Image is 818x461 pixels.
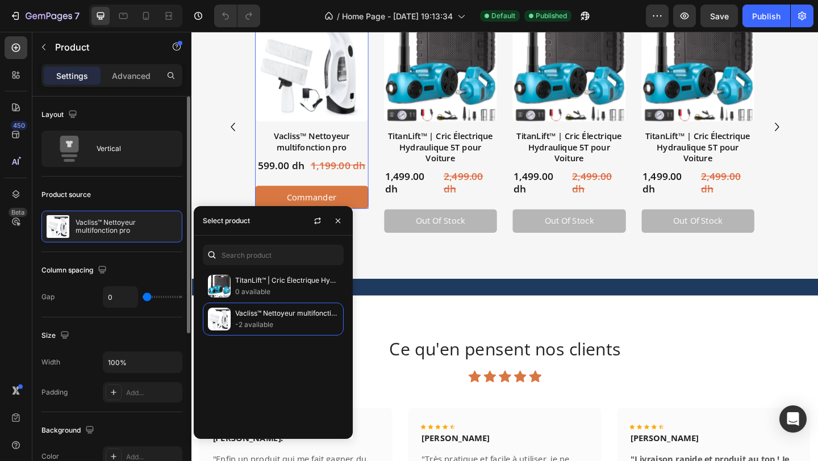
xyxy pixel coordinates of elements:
[524,200,578,212] div: Out of stock
[97,136,166,162] div: Vertical
[55,40,152,54] p: Product
[349,107,473,144] h1: TitanLift™ | Cric Électrique Hydraulique 5T pour Voiture
[191,32,818,461] iframe: Design area
[208,308,231,330] img: collections
[251,436,431,448] p: [PERSON_NAME]
[478,436,658,448] p: [PERSON_NAME]
[235,308,339,319] p: Vacliss™ Nettoyeur multifonction pro
[41,387,68,397] div: Padding
[210,193,333,219] button: Out of stock
[490,107,613,144] h1: TitanLift™ | Cric Électrique Hydraulique 5T pour Voiture
[384,200,437,212] div: Out of stock
[203,245,344,265] input: Search in Settings & Advanced
[628,94,646,112] button: Carousel Next Arrow
[273,149,332,179] div: 2,499.00 dh
[752,10,781,22] div: Publish
[337,10,340,22] span: /
[536,11,567,21] span: Published
[11,121,27,130] div: 450
[742,5,790,27] button: Publish
[210,107,333,144] h1: TitanLift™ | Cric Électrique Hydraulique 5T pour Voiture
[41,328,72,343] div: Size
[413,149,472,179] div: 2,499.00 dh
[208,275,231,297] img: collections
[71,137,124,154] div: 599.00 dh
[74,9,80,23] p: 7
[9,332,673,359] h2: Ce qu'en pensent nos clients
[490,193,613,219] button: Out of stock
[69,107,193,133] h1: Vacliss™ Nettoyeur multifonction pro
[779,405,807,433] div: Open Intercom Messenger
[103,287,137,307] input: Auto
[490,149,549,179] div: 1,499.00 dh
[41,263,109,278] div: Column spacing
[9,208,27,217] div: Beta
[103,352,182,372] input: Auto
[41,423,97,438] div: Background
[23,436,204,448] p: [PERSON_NAME].
[700,5,738,27] button: Save
[76,219,177,234] p: Vacliss™ Nettoyeur multifonction pro
[41,357,60,367] div: Width
[47,215,69,238] img: product feature img
[214,5,260,27] div: Undo/Redo
[112,70,151,82] p: Advanced
[235,319,339,330] p: -2 available
[553,149,612,179] div: 2,499.00 dh
[56,70,88,82] p: Settings
[349,149,408,179] div: 1,499.00 dh
[710,11,729,21] span: Save
[41,292,55,302] div: Gap
[41,107,80,123] div: Layout
[235,275,339,286] p: TitanLift™ | Cric Électrique Hydraulique 5T pour Voiture
[349,193,473,219] button: Out of stock
[69,167,193,193] button: commander&nbsp;
[126,388,180,398] div: Add...
[244,200,298,212] div: Out of stock
[203,216,250,226] div: Select product
[491,11,515,21] span: Default
[128,137,190,154] div: 1,199.00 dh
[210,149,269,179] div: 1,499.00 dh
[41,190,91,200] div: Product source
[235,286,339,297] p: 0 available
[342,10,453,22] span: Home Page - [DATE] 19:13:34
[104,174,158,186] div: commander
[5,5,85,27] button: 7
